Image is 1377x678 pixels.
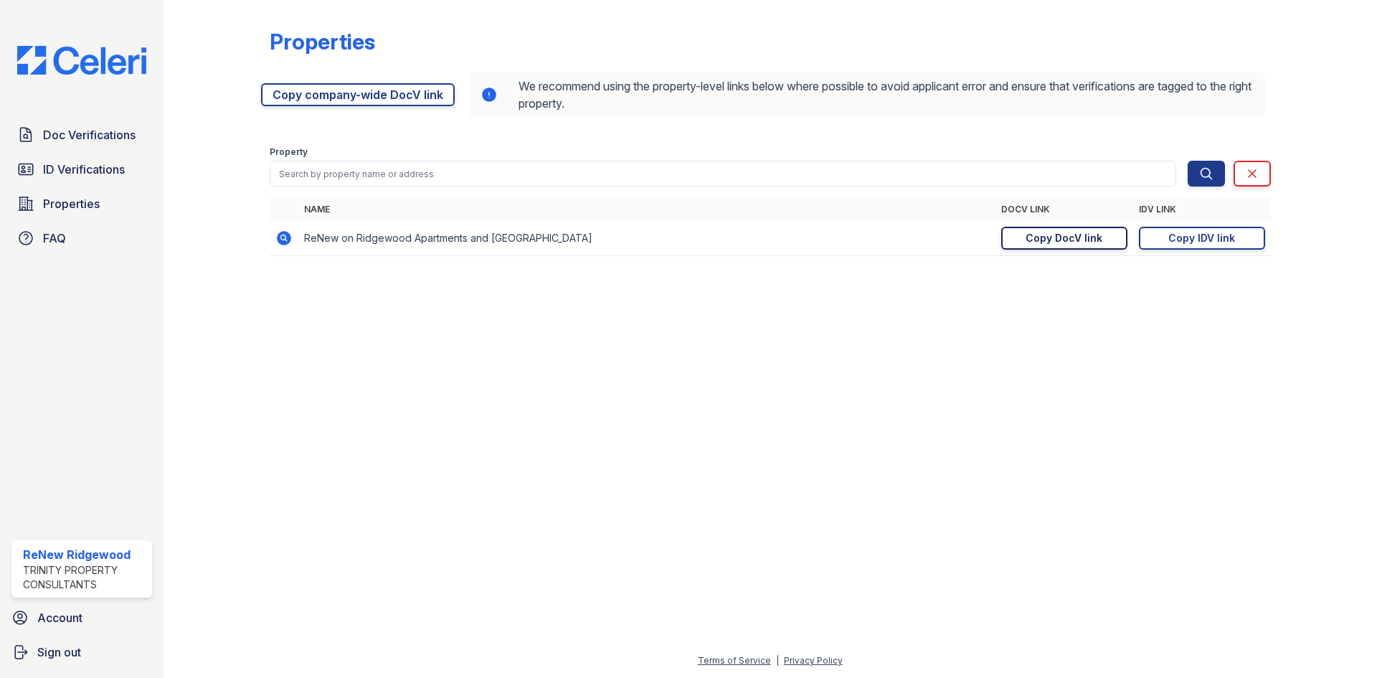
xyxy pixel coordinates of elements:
a: Terms of Service [698,655,771,666]
label: Property [270,146,308,158]
a: Copy DocV link [1001,227,1127,250]
div: Properties [270,29,375,55]
a: Copy IDV link [1139,227,1265,250]
a: Sign out [6,638,158,667]
a: Doc Verifications [11,121,152,149]
span: ID Verifications [43,161,125,178]
a: Properties [11,189,152,218]
span: Properties [43,195,100,212]
div: ReNew Ridgewood [23,546,146,563]
span: FAQ [43,230,66,247]
div: Trinity Property Consultants [23,563,146,592]
span: Sign out [37,644,81,661]
div: We recommend using the property-level links below where possible to avoid applicant error and ens... [469,72,1265,118]
th: IDV Link [1133,198,1271,221]
a: Account [6,603,158,632]
span: Doc Verifications [43,126,136,143]
a: ID Verifications [11,155,152,184]
img: CE_Logo_Blue-a8612792a0a2168367f1c8372b55b34899dd931a85d93a1a3d3e32e68fde9ad4.png [6,46,158,75]
a: Copy company-wide DocV link [261,83,455,106]
th: DocV Link [995,198,1133,221]
div: Copy IDV link [1168,231,1235,245]
input: Search by property name or address [270,161,1176,187]
a: FAQ [11,224,152,253]
td: ReNew on Ridgewood Apartments and [GEOGRAPHIC_DATA] [298,221,995,256]
div: Copy DocV link [1026,231,1102,245]
th: Name [298,198,995,221]
a: Privacy Policy [784,655,843,666]
span: Account [37,609,82,626]
div: | [776,655,779,666]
